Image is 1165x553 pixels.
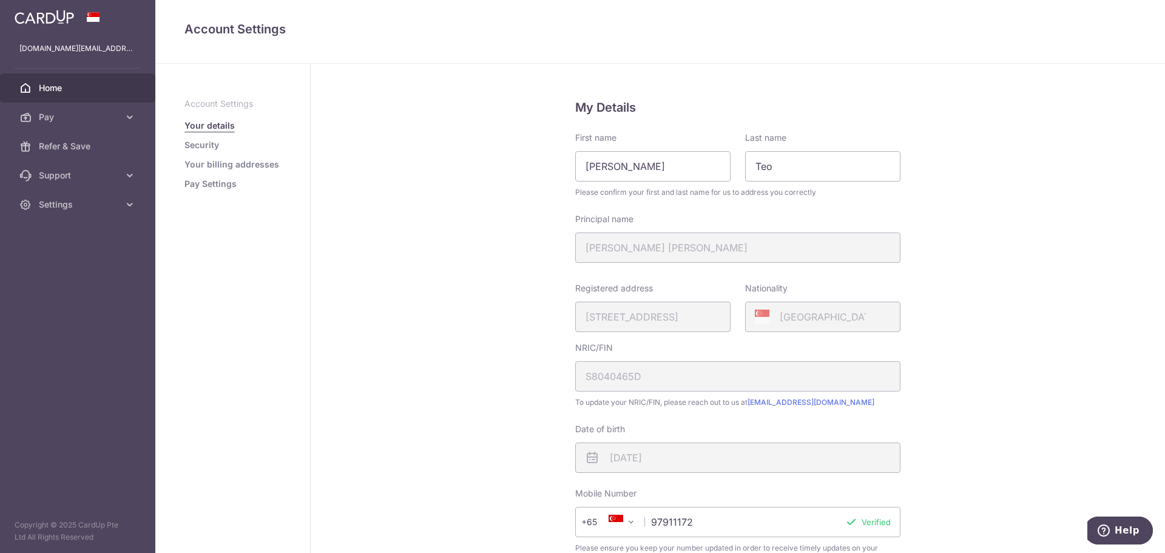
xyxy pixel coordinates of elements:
span: Home [39,82,119,94]
label: First name [575,132,616,144]
a: Your billing addresses [184,158,279,171]
p: [DOMAIN_NAME][EMAIL_ADDRESS][DOMAIN_NAME] [19,42,136,55]
label: NRIC/FIN [575,342,613,354]
span: +65 [585,515,614,529]
a: Security [184,139,219,151]
a: [EMAIL_ADDRESS][DOMAIN_NAME] [748,398,874,407]
span: +65 [581,515,614,529]
p: Account Settings [184,98,281,110]
h4: Account Settings [184,19,1136,39]
label: Nationality [745,282,788,294]
span: To update your NRIC/FIN, please reach out to us at [575,396,900,409]
a: Pay Settings [184,178,237,190]
span: Refer & Save [39,140,119,152]
span: Support [39,169,119,182]
img: CardUp [15,10,74,24]
span: Please confirm your first and last name for us to address you correctly [575,186,900,198]
h5: My Details [575,98,900,117]
label: Principal name [575,213,633,225]
span: Help [27,8,52,19]
iframe: Opens a widget where you can find more information [1087,517,1153,547]
input: Last name [745,151,900,182]
label: Date of birth [575,423,625,435]
span: Settings [39,198,119,211]
label: Registered address [575,282,653,294]
a: Your details [184,120,235,132]
label: Mobile Number [575,487,637,500]
label: Last name [745,132,786,144]
span: Pay [39,111,119,123]
input: First name [575,151,731,182]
